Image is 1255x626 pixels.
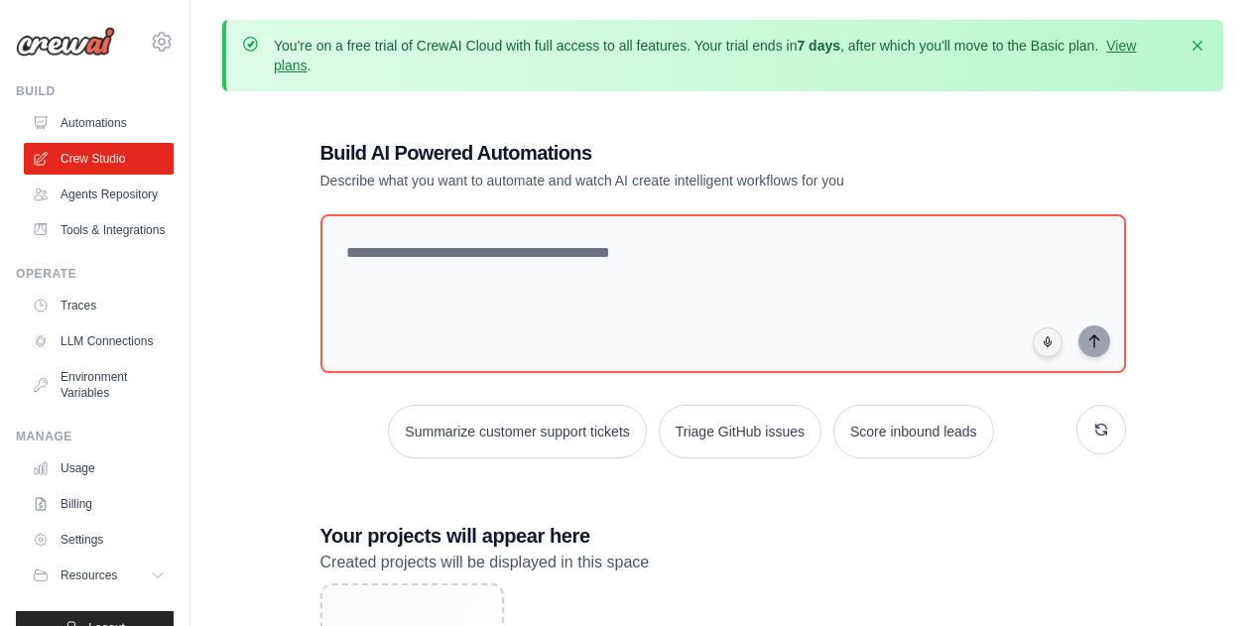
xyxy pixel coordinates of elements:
a: Tools & Integrations [24,214,174,246]
a: Automations [24,107,174,139]
a: Settings [24,524,174,556]
div: Build [16,83,174,99]
button: Resources [24,560,174,591]
button: Click to speak your automation idea [1033,327,1063,357]
a: Billing [24,488,174,520]
a: Crew Studio [24,143,174,175]
div: Manage [16,429,174,444]
a: Traces [24,290,174,321]
a: Agents Repository [24,179,174,210]
h1: Build AI Powered Automations [320,139,987,167]
div: Operate [16,266,174,282]
p: Describe what you want to automate and watch AI create intelligent workflows for you [320,171,987,190]
button: Summarize customer support tickets [388,405,646,458]
span: Resources [61,567,117,583]
strong: 7 days [797,38,840,54]
a: Usage [24,452,174,484]
a: LLM Connections [24,325,174,357]
button: Triage GitHub issues [659,405,821,458]
p: You're on a free trial of CrewAI Cloud with full access to all features. Your trial ends in , aft... [274,36,1176,75]
h3: Your projects will appear here [320,522,1126,550]
button: Get new suggestions [1076,405,1126,454]
img: Logo [16,27,115,57]
a: Environment Variables [24,361,174,409]
p: Created projects will be displayed in this space [320,550,1126,575]
button: Score inbound leads [833,405,994,458]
